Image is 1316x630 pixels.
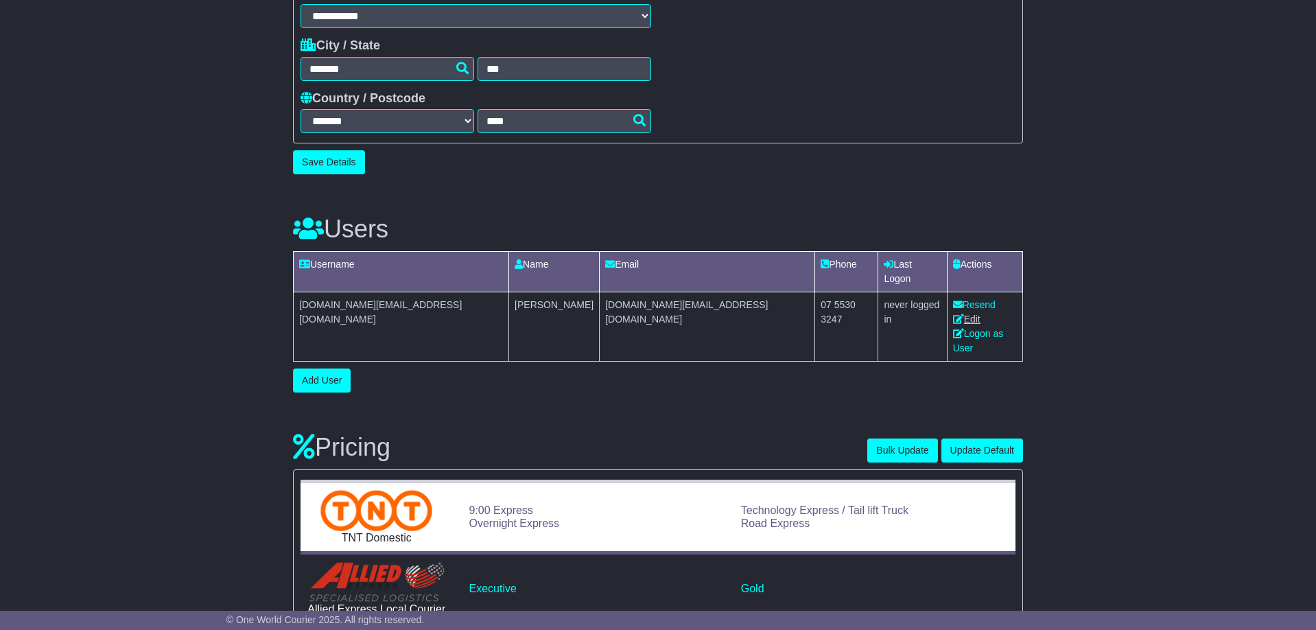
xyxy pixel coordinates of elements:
div: TNT Domestic [307,531,445,544]
td: Name [509,251,600,292]
h3: Users [293,215,1023,243]
a: Executive [469,583,516,594]
td: Actions [947,251,1022,292]
td: never logged in [878,292,947,361]
a: 9:00 Express [469,504,532,516]
img: TNT Domestic [320,490,432,531]
h3: Pricing [293,434,867,461]
td: 07 5530 3247 [815,292,878,361]
label: Country / Postcode [301,91,425,106]
div: Allied Express Local Courier [307,603,445,616]
td: Email [600,251,815,292]
button: Save Details [293,150,365,174]
span: © One World Courier 2025. All rights reserved. [226,614,425,625]
button: Add User [293,369,351,393]
td: [DOMAIN_NAME][EMAIL_ADDRESS][DOMAIN_NAME] [294,292,509,361]
a: Resend [953,299,996,310]
td: Last Logon [878,251,947,292]
td: Phone [815,251,878,292]
a: Technology Express / Tail lift Truck [741,504,908,516]
a: Road Express [741,517,810,529]
a: Overnight Express [469,517,559,529]
td: [DOMAIN_NAME][EMAIL_ADDRESS][DOMAIN_NAME] [600,292,815,361]
td: Username [294,251,509,292]
td: [PERSON_NAME] [509,292,600,361]
button: Bulk Update [867,439,937,463]
button: Update Default [941,439,1023,463]
label: City / State [301,38,380,54]
a: Logon as User [953,328,1004,353]
a: Edit [953,314,980,325]
a: Gold [741,583,764,594]
img: Allied Express Local Courier [308,561,445,603]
